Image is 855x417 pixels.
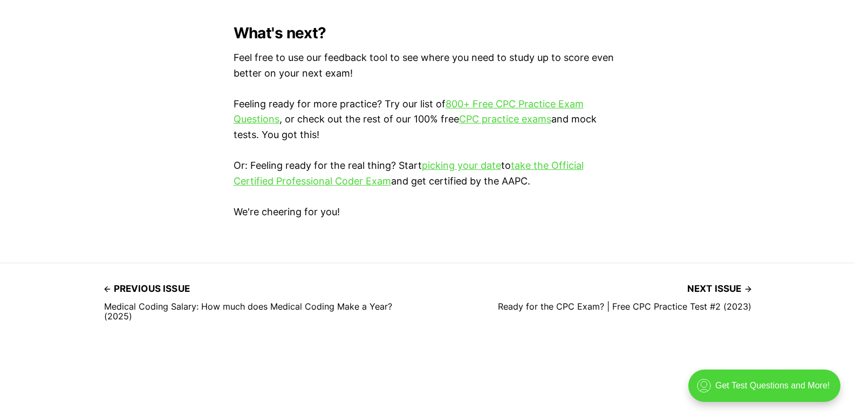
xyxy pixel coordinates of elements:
p: Feel free to use our feedback tool to see where you need to study up to score even better on your... [234,50,622,81]
p: We're cheering for you! [234,204,622,220]
iframe: portal-trigger [679,364,855,417]
a: CPC practice exams [459,113,551,125]
span: Previous issue [104,281,190,297]
p: Feeling ready for more practice? Try our list of , or check out the rest of our 100% free and moc... [234,97,622,143]
span: Next issue [687,281,751,297]
a: take the Official Certified Professional Coder Exam [234,160,584,187]
h4: Ready for the CPC Exam? | Free CPC Practice Test #2 (2023) [498,302,751,311]
a: Next issue Ready for the CPC Exam? | Free CPC Practice Test #2 (2023) [498,281,751,311]
h2: What's next? [234,24,622,42]
h4: Medical Coding Salary: How much does Medical Coding Make a Year? (2025) [104,302,415,322]
a: picking your date [422,160,501,171]
p: Or: Feeling ready for the real thing? Start to and get certified by the AAPC. [234,158,622,189]
a: Previous issue Medical Coding Salary: How much does Medical Coding Make a Year? (2025) [104,281,415,321]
